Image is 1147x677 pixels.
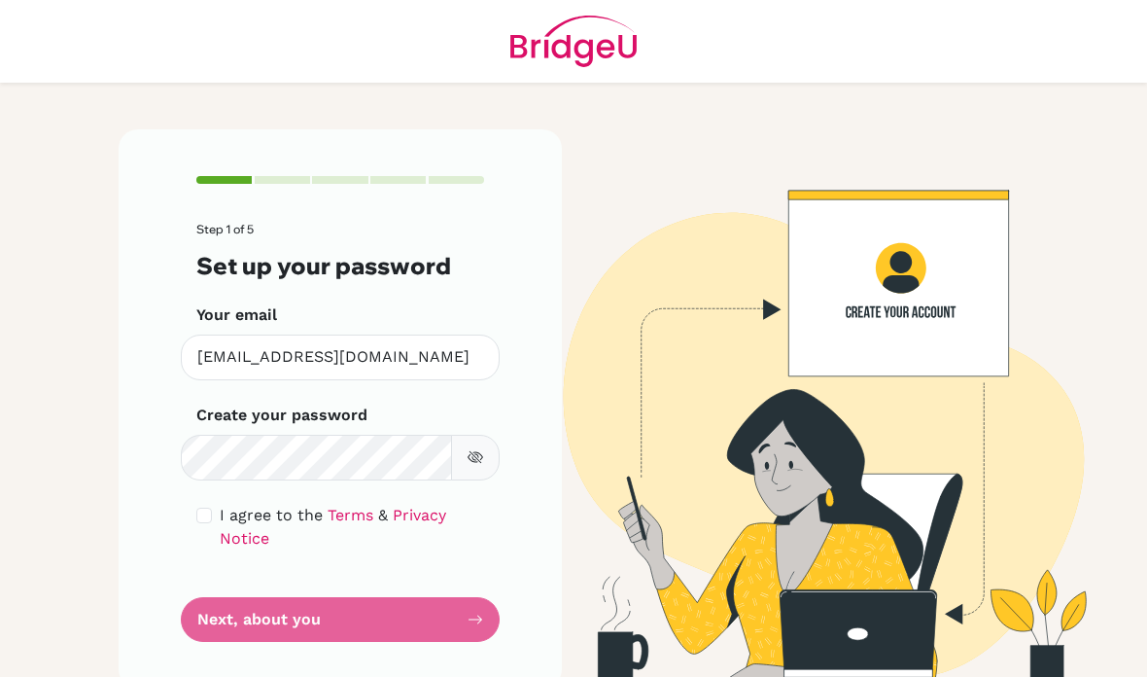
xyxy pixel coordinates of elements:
label: Create your password [196,404,367,427]
span: & [378,506,388,524]
a: Privacy Notice [220,506,446,548]
label: Your email [196,303,277,327]
span: Step 1 of 5 [196,222,254,236]
a: Terms [328,506,373,524]
input: Insert your email* [181,335,500,380]
span: I agree to the [220,506,323,524]
h3: Set up your password [196,252,484,280]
